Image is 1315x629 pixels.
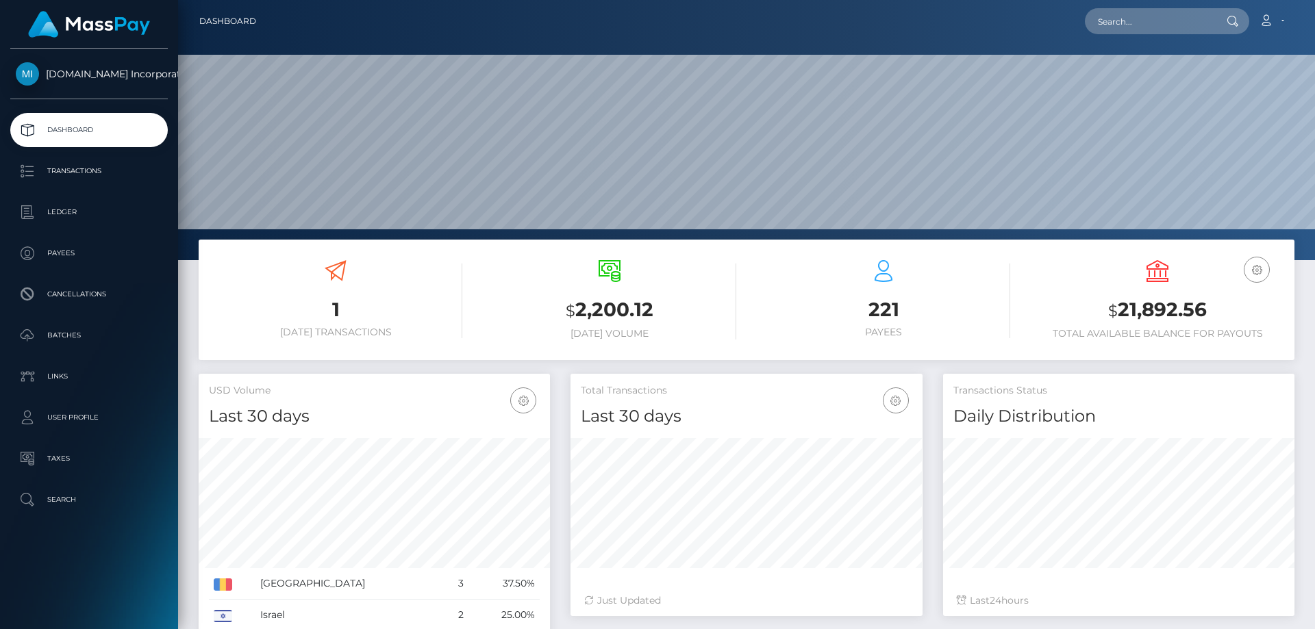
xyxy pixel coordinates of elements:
p: Ledger [16,202,162,222]
h3: 1 [209,296,462,323]
small: $ [1108,301,1118,320]
h4: Last 30 days [209,405,540,428]
h5: Transactions Status [953,384,1284,398]
div: Just Updated [584,593,908,608]
div: Last hours [957,593,1281,608]
p: Cancellations [16,284,162,305]
a: User Profile [10,400,168,435]
a: Links [10,359,168,394]
p: Payees [16,243,162,264]
h5: USD Volume [209,384,540,398]
p: Dashboard [16,120,162,140]
td: 37.50% [468,568,540,600]
h6: [DATE] Volume [483,328,736,339]
small: $ [566,301,575,320]
p: Batches [16,325,162,346]
a: Dashboard [199,7,256,36]
span: [DOMAIN_NAME] Incorporated [10,68,168,80]
h4: Last 30 days [581,405,912,428]
p: Transactions [16,161,162,181]
img: RO.png [214,578,232,591]
h3: 221 [757,296,1010,323]
td: 3 [444,568,468,600]
h6: [DATE] Transactions [209,326,462,338]
a: Ledger [10,195,168,229]
span: 24 [990,594,1001,606]
a: Batches [10,318,168,352]
h6: Total Available Balance for Payouts [1031,328,1284,339]
p: Links [16,366,162,387]
h6: Payees [757,326,1010,338]
a: Cancellations [10,277,168,311]
a: Transactions [10,154,168,188]
p: Search [16,489,162,510]
a: Taxes [10,441,168,476]
img: Medley.com Incorporated [16,62,39,86]
td: [GEOGRAPHIC_DATA] [255,568,444,600]
img: MassPay Logo [28,11,150,38]
p: Taxes [16,448,162,469]
h5: Total Transactions [581,384,912,398]
p: User Profile [16,407,162,428]
h4: Daily Distribution [953,405,1284,428]
a: Search [10,483,168,517]
h3: 2,200.12 [483,296,736,324]
a: Payees [10,236,168,270]
a: Dashboard [10,113,168,147]
input: Search... [1085,8,1214,34]
img: IL.png [214,610,232,622]
h3: 21,892.56 [1031,296,1284,324]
